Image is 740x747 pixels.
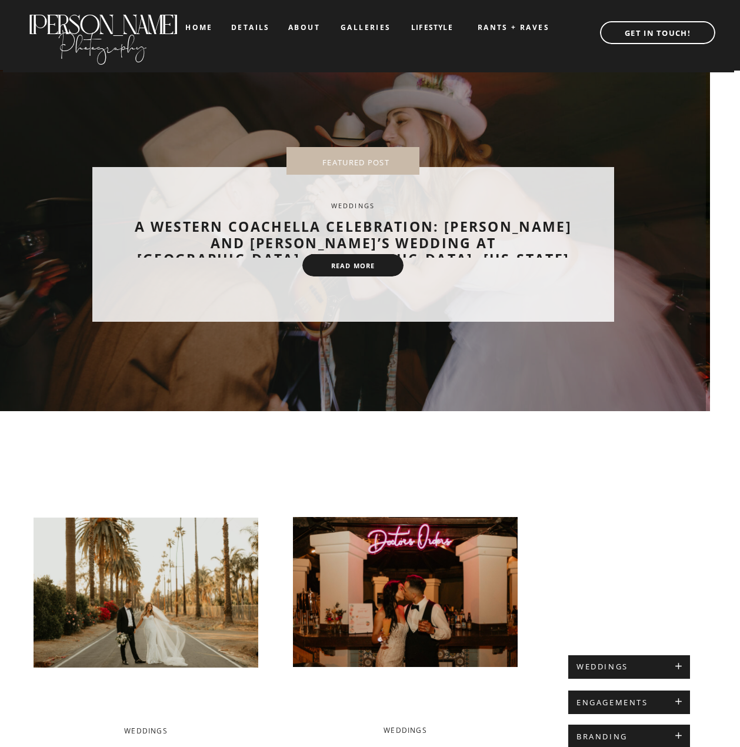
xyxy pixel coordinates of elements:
a: Korina & Edwin Married [293,473,518,711]
a: LIFESTYLE [402,24,462,32]
a: GET IN TOUCH! [588,25,727,37]
a: Weddings [331,201,375,210]
a: A Western Coachella Celebration: [PERSON_NAME] and [PERSON_NAME]’s Wedding at [GEOGRAPHIC_DATA], ... [135,217,572,268]
a: home [185,24,213,31]
a: BRANDING [576,732,682,742]
a: Weddings [124,726,168,736]
a: read more [318,262,388,270]
b: GET IN TOUCH! [625,28,691,38]
a: [PERSON_NAME] [27,9,178,29]
a: about [288,24,319,32]
a: galleries [341,24,389,32]
a: WEDDINGS [576,662,682,672]
a: RANTS + RAVES [466,24,561,32]
a: Rosie & Shane Backyard Wedding [34,474,258,711]
a: details [231,24,270,31]
a: ENGAGEMENTS [576,698,682,708]
a: Photography [27,23,178,62]
a: Weddings [384,725,427,735]
nav: FEATURED POST [305,158,406,164]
